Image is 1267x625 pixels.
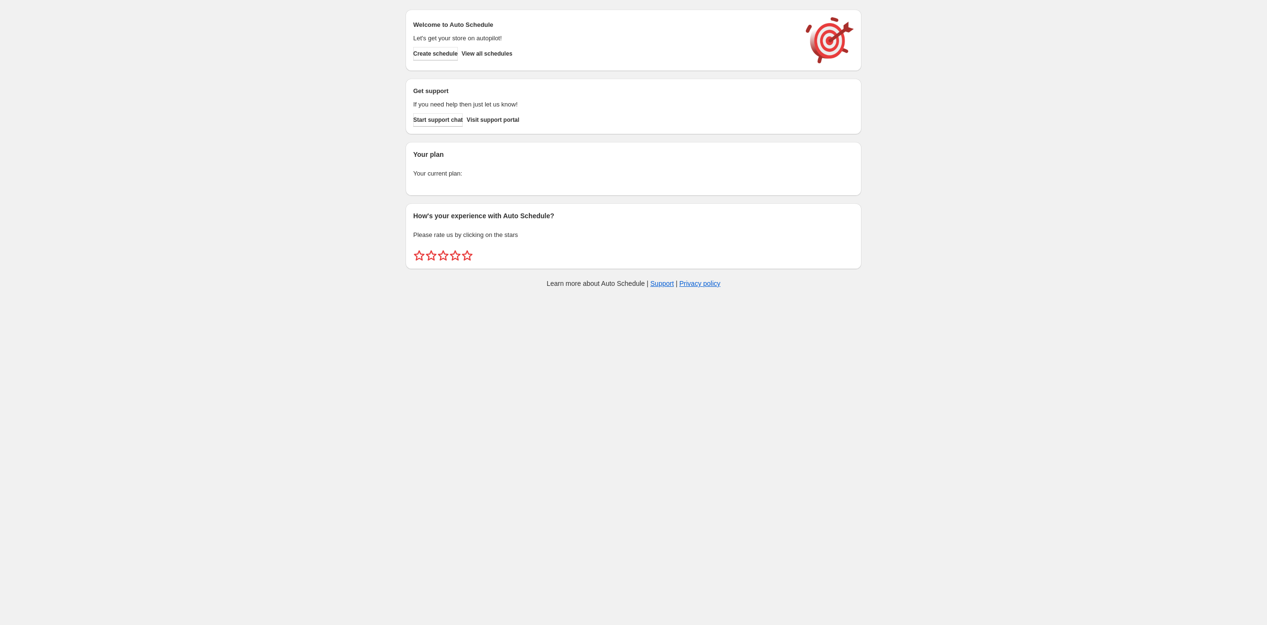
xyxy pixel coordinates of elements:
[680,280,721,287] a: Privacy policy
[413,20,796,30] h2: Welcome to Auto Schedule
[413,113,463,127] a: Start support chat
[462,50,513,58] span: View all schedules
[650,280,674,287] a: Support
[413,47,458,60] button: Create schedule
[413,100,796,109] p: If you need help then just let us know!
[413,86,796,96] h2: Get support
[462,47,513,60] button: View all schedules
[413,150,854,159] h2: Your plan
[466,113,519,127] a: Visit support portal
[413,34,796,43] p: Let's get your store on autopilot!
[413,116,463,124] span: Start support chat
[466,116,519,124] span: Visit support portal
[547,279,720,288] p: Learn more about Auto Schedule | |
[413,211,854,221] h2: How's your experience with Auto Schedule?
[413,169,854,178] p: Your current plan:
[413,230,854,240] p: Please rate us by clicking on the stars
[413,50,458,58] span: Create schedule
